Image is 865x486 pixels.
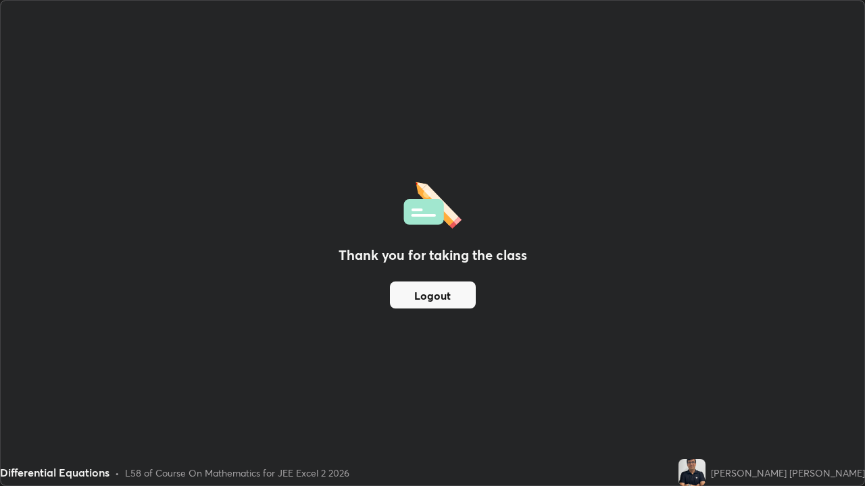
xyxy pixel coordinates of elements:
[403,178,462,229] img: offlineFeedback.1438e8b3.svg
[711,466,865,480] div: [PERSON_NAME] [PERSON_NAME]
[678,459,706,486] img: 1bd69877dafd4480bd87b8e1d71fc0d6.jpg
[125,466,349,480] div: L58 of Course On Mathematics for JEE Excel 2 2026
[390,281,476,308] button: Logout
[115,466,120,480] div: •
[339,245,527,265] h2: Thank you for taking the class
